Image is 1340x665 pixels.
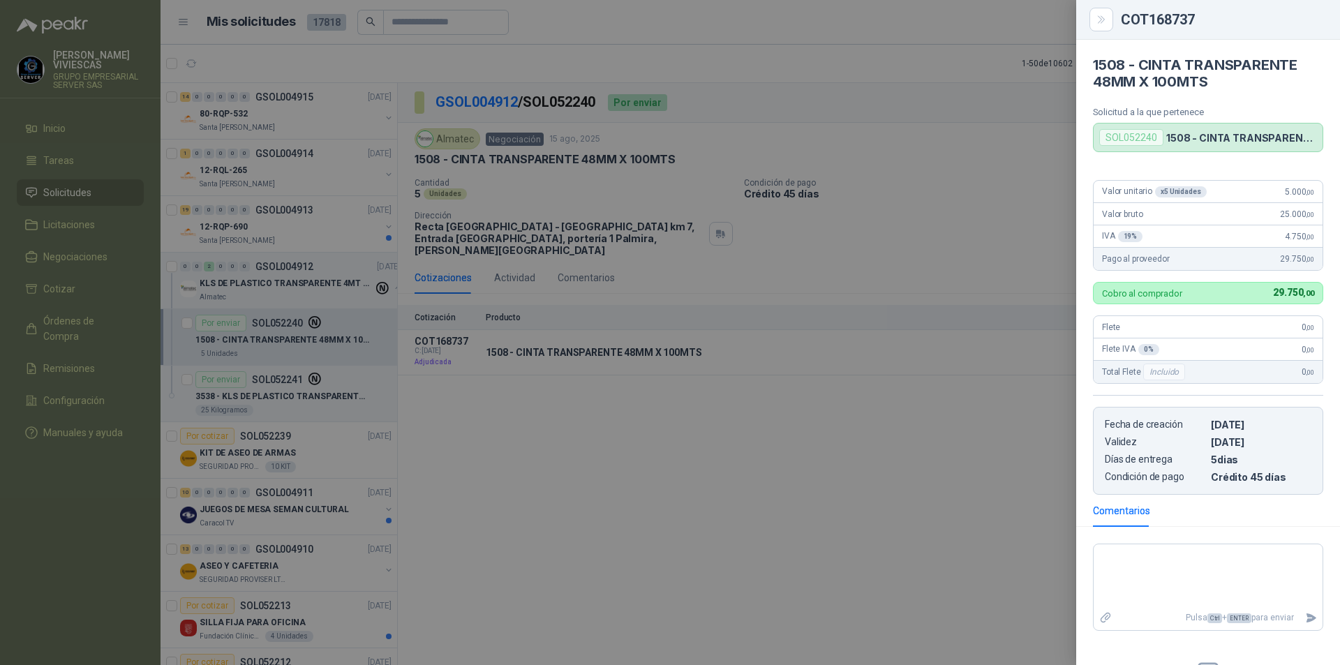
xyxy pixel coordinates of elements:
[1306,346,1314,354] span: ,00
[1211,419,1311,431] p: [DATE]
[1105,454,1205,465] p: Días de entrega
[1302,345,1314,354] span: 0
[1273,287,1314,298] span: 29.750
[1102,344,1159,355] span: Flete IVA
[1138,344,1159,355] div: 0 %
[1302,367,1314,377] span: 0
[1300,606,1323,630] button: Enviar
[1117,606,1300,630] p: Pulsa + para enviar
[1102,322,1120,332] span: Flete
[1280,209,1314,219] span: 25.000
[1102,186,1207,197] span: Valor unitario
[1093,57,1323,90] h4: 1508 - CINTA TRANSPARENTE 48MM X 100MTS
[1102,364,1188,380] span: Total Flete
[1302,322,1314,332] span: 0
[1143,364,1185,380] div: Incluido
[1227,613,1251,623] span: ENTER
[1105,419,1205,431] p: Fecha de creación
[1280,254,1314,264] span: 29.750
[1306,324,1314,331] span: ,00
[1285,187,1314,197] span: 5.000
[1207,613,1222,623] span: Ctrl
[1093,107,1323,117] p: Solicitud a la que pertenece
[1155,186,1207,197] div: x 5 Unidades
[1093,503,1150,518] div: Comentarios
[1102,209,1142,219] span: Valor bruto
[1306,255,1314,263] span: ,00
[1118,231,1143,242] div: 19 %
[1211,471,1311,483] p: Crédito 45 días
[1121,13,1323,27] div: COT168737
[1306,233,1314,241] span: ,00
[1102,231,1142,242] span: IVA
[1102,289,1182,298] p: Cobro al comprador
[1102,254,1170,264] span: Pago al proveedor
[1306,211,1314,218] span: ,00
[1093,11,1110,28] button: Close
[1285,232,1314,241] span: 4.750
[1211,436,1311,448] p: [DATE]
[1105,436,1205,448] p: Validez
[1099,129,1163,146] div: SOL052240
[1105,471,1205,483] p: Condición de pago
[1306,188,1314,196] span: ,00
[1303,289,1314,298] span: ,00
[1306,368,1314,376] span: ,00
[1211,454,1311,465] p: 5 dias
[1166,132,1317,144] p: 1508 - CINTA TRANSPARENTE 48MM X 100MTS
